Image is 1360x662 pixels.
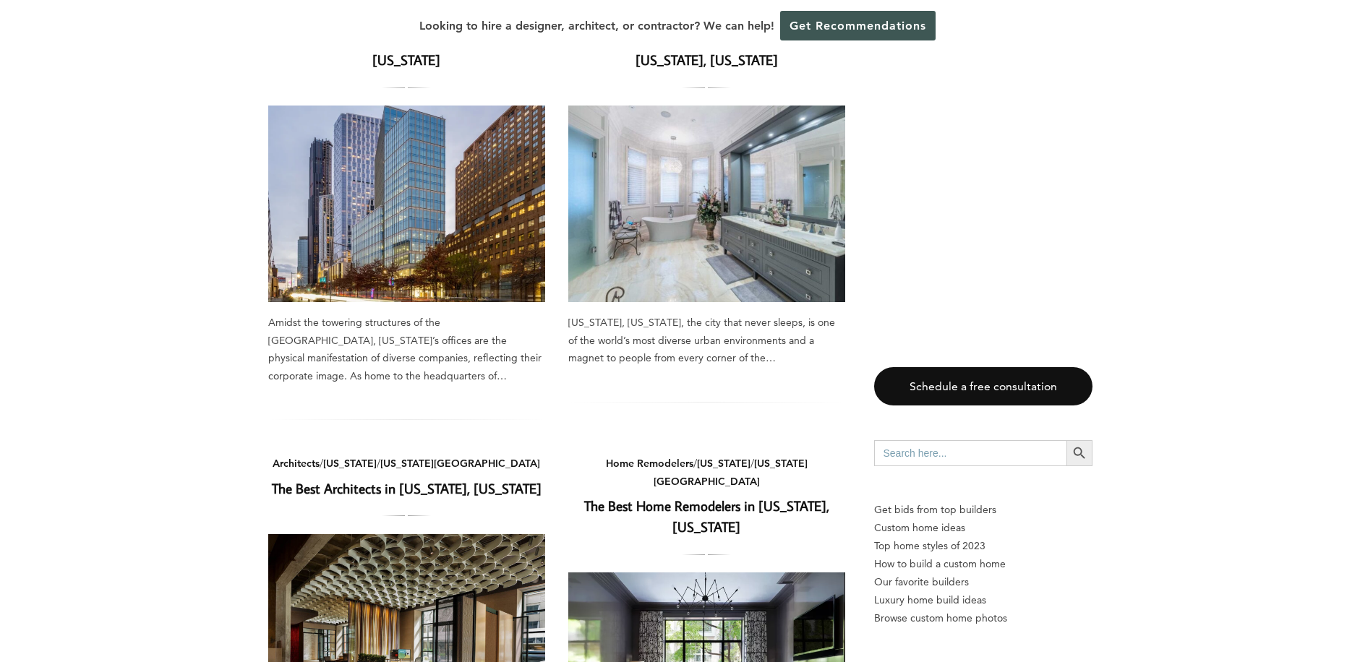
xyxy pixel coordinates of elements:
a: [US_STATE][GEOGRAPHIC_DATA] [654,457,808,488]
a: How to build a custom home [874,555,1092,573]
a: Home Remodelers [606,457,693,470]
a: The Best Residential Renovation Contractors in [US_STATE], [US_STATE] [568,106,845,302]
svg: Search [1072,445,1087,461]
div: Amidst the towering structures of the [GEOGRAPHIC_DATA], [US_STATE]’s offices are the physical ma... [268,314,545,384]
a: Schedule a free consultation [874,367,1092,405]
a: The Best Home Remodelers in [US_STATE], [US_STATE] [584,496,829,536]
input: Search here... [874,440,1066,466]
a: Get Recommendations [780,11,936,40]
a: Browse custom home photos [874,609,1092,627]
a: Luxury home build ideas [874,591,1092,609]
a: The Best Architects in [US_STATE], [US_STATE] [272,479,542,497]
div: / / [268,455,545,473]
div: [US_STATE], [US_STATE], the city that never sleeps, is one of the world’s most diverse urban envi... [568,314,845,367]
a: Custom home ideas [874,519,1092,537]
a: The Best Office Builders in [US_STATE], [US_STATE] [268,106,545,302]
a: [US_STATE] [697,457,750,470]
a: Top home styles of 2023 [874,537,1092,555]
a: [US_STATE][GEOGRAPHIC_DATA] [380,457,540,470]
p: Get bids from top builders [874,501,1092,519]
a: Our favorite builders [874,573,1092,591]
a: Architects [273,457,320,470]
div: / / [568,455,845,490]
a: [US_STATE] [323,457,377,470]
